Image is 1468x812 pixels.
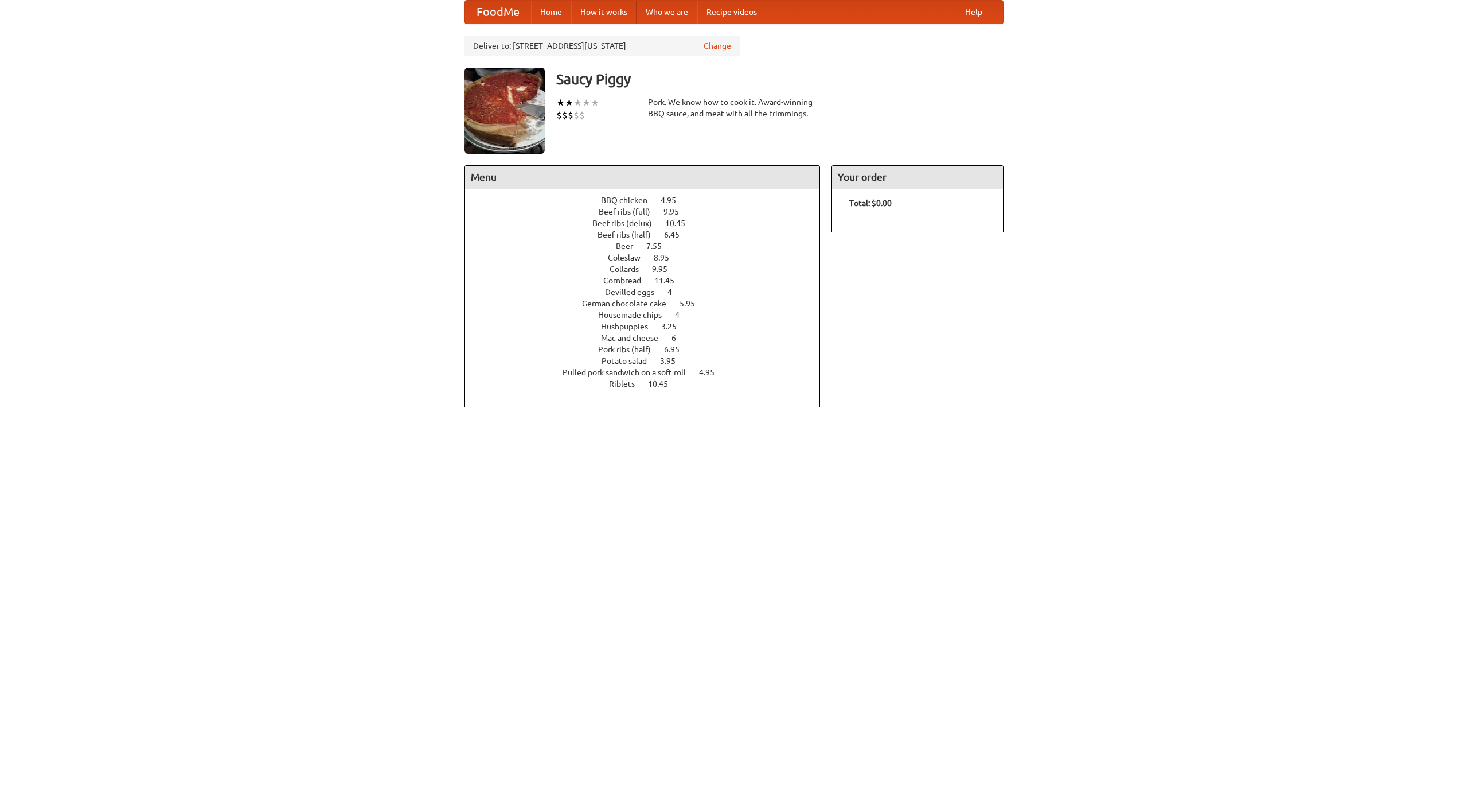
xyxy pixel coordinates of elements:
span: Potato salad [602,356,658,366]
span: 11.45 [654,276,686,285]
li: $ [573,109,579,122]
span: 7.55 [646,242,673,251]
li: ★ [565,96,573,109]
span: 6.45 [664,230,691,239]
a: How it works [571,1,637,24]
span: Pulled pork sandwich on a soft roll [563,368,697,377]
a: German chocolate cake 5.95 [582,299,716,308]
span: Beer [616,242,645,251]
a: BBQ chicken 4.95 [601,196,697,205]
a: Recipe videos [697,1,766,24]
span: Housemade chips [598,310,673,320]
span: Beef ribs (half) [598,230,662,239]
a: Pulled pork sandwich on a soft roll 4.95 [563,368,736,377]
a: Devilled eggs 4 [605,287,693,297]
span: 5.95 [680,299,706,308]
a: Beer 7.55 [616,242,683,251]
a: Help [956,1,991,24]
li: ★ [582,96,591,109]
h4: Menu [465,166,819,189]
span: Coleslaw [608,253,652,262]
a: FoodMe [465,1,531,24]
a: Collards 9.95 [610,265,689,274]
a: Hushpuppies 3.25 [601,322,698,331]
a: Coleslaw 8.95 [608,253,690,262]
span: 6 [671,333,688,343]
span: 8.95 [654,253,681,262]
span: Cornbread [603,276,653,285]
span: Riblets [609,379,646,388]
a: Riblets 10.45 [609,379,689,388]
span: 4 [675,310,691,320]
a: Housemade chips 4 [598,310,701,320]
span: 10.45 [648,379,680,388]
a: Pork ribs (half) 6.95 [598,345,701,354]
a: Beef ribs (half) 6.45 [598,230,701,239]
a: Home [531,1,571,24]
li: $ [579,109,585,122]
h4: Your order [832,166,1003,189]
img: angular.jpg [464,68,545,154]
a: Beef ribs (delux) 10.45 [592,219,706,228]
a: Who we are [637,1,697,24]
span: 4.95 [699,368,726,377]
div: Deliver to: [STREET_ADDRESS][US_STATE] [464,36,740,56]
span: Collards [610,265,650,274]
span: Beef ribs (full) [599,207,662,216]
div: Pork. We know how to cook it. Award-winning BBQ sauce, and meat with all the trimmings. [648,96,820,119]
li: ★ [573,96,582,109]
span: 9.95 [663,207,690,216]
a: Beef ribs (full) 9.95 [599,207,700,216]
h3: Saucy Piggy [556,68,1004,91]
li: $ [556,109,562,122]
span: Devilled eggs [605,287,666,297]
a: Cornbread 11.45 [603,276,696,285]
span: 3.25 [661,322,688,331]
span: Pork ribs (half) [598,345,662,354]
li: $ [568,109,573,122]
a: Change [704,40,731,52]
a: Potato salad 3.95 [602,356,697,366]
a: Mac and cheese 6 [601,333,697,343]
span: German chocolate cake [582,299,678,308]
span: 4.95 [661,196,688,205]
li: $ [562,109,568,122]
span: Beef ribs (delux) [592,219,663,228]
li: ★ [591,96,599,109]
li: ★ [556,96,565,109]
span: BBQ chicken [601,196,659,205]
span: Mac and cheese [601,333,670,343]
span: 4 [667,287,684,297]
span: 10.45 [665,219,697,228]
span: 9.95 [652,265,679,274]
span: 3.95 [660,356,687,366]
span: Hushpuppies [601,322,659,331]
span: 6.95 [664,345,691,354]
b: Total: $0.00 [849,199,892,208]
